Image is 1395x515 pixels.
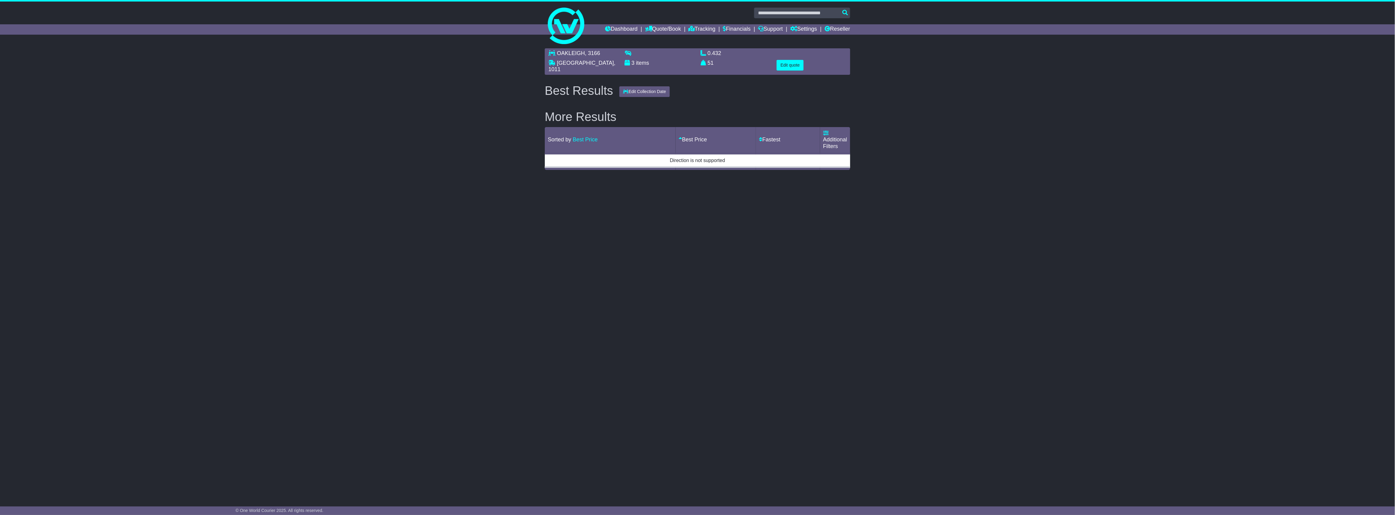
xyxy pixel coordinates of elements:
[548,137,571,143] span: Sorted by
[825,24,850,35] a: Reseller
[689,24,715,35] a: Tracking
[723,24,751,35] a: Financials
[790,24,817,35] a: Settings
[679,137,707,143] a: Best Price
[585,50,600,56] span: , 3166
[605,24,638,35] a: Dashboard
[545,110,850,123] h2: More Results
[777,60,804,71] button: Edit quote
[557,50,585,56] span: OAKLEIGH
[545,154,850,167] td: Direction is not supported
[758,24,783,35] a: Support
[548,60,615,73] span: , 1011
[708,50,721,56] span: 0.432
[645,24,681,35] a: Quote/Book
[636,60,649,66] span: items
[619,86,670,97] button: Edit Collection Date
[759,137,780,143] a: Fastest
[573,137,598,143] a: Best Price
[631,60,635,66] span: 3
[235,508,323,513] span: © One World Courier 2025. All rights reserved.
[542,84,616,97] div: Best Results
[708,60,714,66] span: 51
[557,60,614,66] span: [GEOGRAPHIC_DATA]
[823,130,847,149] a: Additional Filters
